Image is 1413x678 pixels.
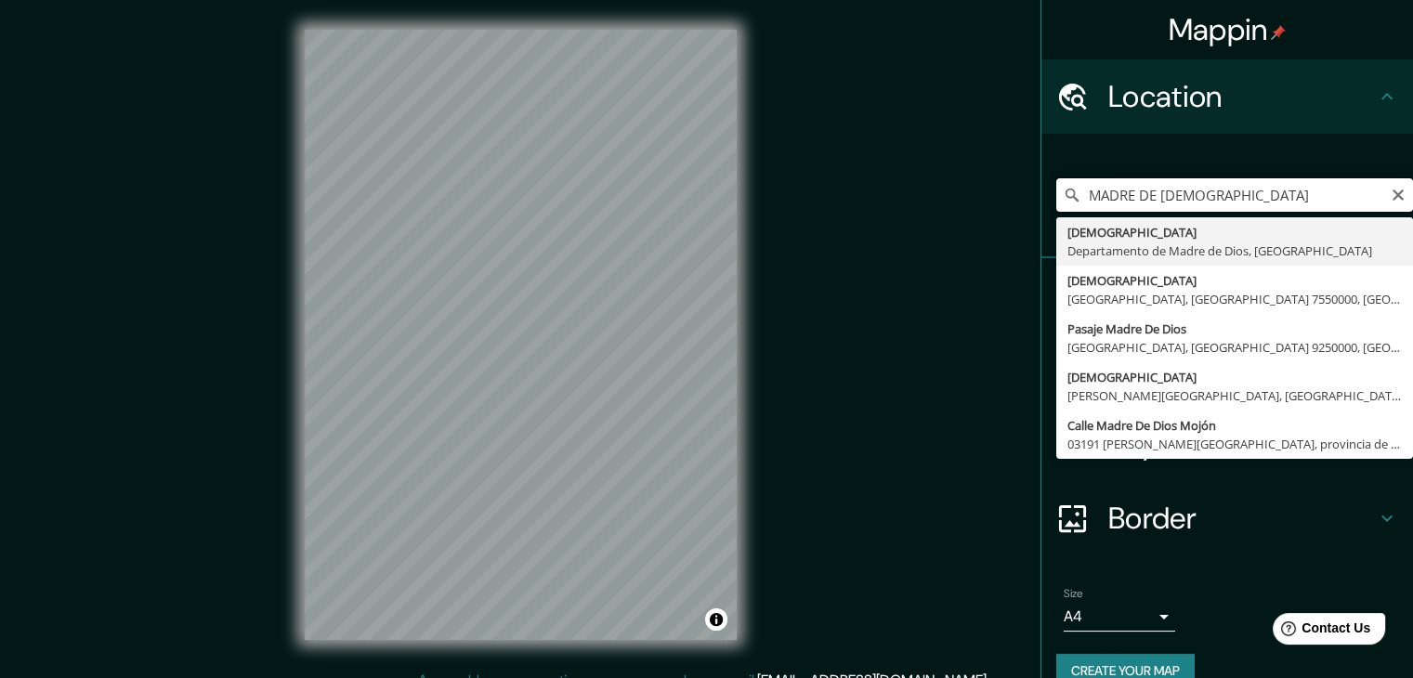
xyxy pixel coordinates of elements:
[1169,11,1287,48] h4: Mappin
[1041,332,1413,407] div: Style
[1064,602,1175,632] div: A4
[305,30,737,640] canvas: Map
[1067,241,1402,260] div: Departamento de Madre de Dios, [GEOGRAPHIC_DATA]
[705,608,727,631] button: Toggle attribution
[1041,407,1413,481] div: Layout
[1067,271,1402,290] div: [DEMOGRAPHIC_DATA]
[1056,178,1413,212] input: Pick your city or area
[1108,425,1376,463] h4: Layout
[1067,290,1402,308] div: [GEOGRAPHIC_DATA], [GEOGRAPHIC_DATA] 7550000, [GEOGRAPHIC_DATA]
[1067,386,1402,405] div: [PERSON_NAME][GEOGRAPHIC_DATA], [GEOGRAPHIC_DATA] 2520000, [GEOGRAPHIC_DATA]
[1041,258,1413,332] div: Pins
[1108,500,1376,537] h4: Border
[1041,59,1413,134] div: Location
[1064,586,1083,602] label: Size
[1108,78,1376,115] h4: Location
[1067,319,1402,338] div: Pasaje Madre De Dios
[1067,435,1402,453] div: 03191 [PERSON_NAME][GEOGRAPHIC_DATA], provincia de [GEOGRAPHIC_DATA], [GEOGRAPHIC_DATA]
[1067,223,1402,241] div: [DEMOGRAPHIC_DATA]
[1041,481,1413,555] div: Border
[1391,185,1406,202] button: Clear
[1248,606,1393,658] iframe: Help widget launcher
[1067,416,1402,435] div: Calle Madre De Dios Mojón
[1271,25,1286,40] img: pin-icon.png
[1067,338,1402,357] div: [GEOGRAPHIC_DATA], [GEOGRAPHIC_DATA] 9250000, [GEOGRAPHIC_DATA]
[1067,368,1402,386] div: [DEMOGRAPHIC_DATA]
